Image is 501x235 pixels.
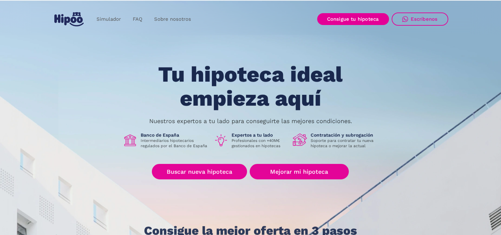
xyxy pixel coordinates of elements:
a: Mejorar mi hipoteca [250,164,349,179]
h1: Contratación y subrogación [311,132,378,138]
a: Buscar nueva hipoteca [152,164,247,179]
a: Consigue tu hipoteca [317,13,389,25]
a: FAQ [127,13,148,26]
h1: Expertos a tu lado [232,132,288,138]
a: Simulador [91,13,127,26]
h1: Tu hipoteca ideal empieza aquí [125,63,375,110]
p: Soporte para contratar tu nueva hipoteca o mejorar la actual [311,138,378,149]
p: Nuestros expertos a tu lado para conseguirte las mejores condiciones. [149,118,352,124]
p: Intermediarios hipotecarios regulados por el Banco de España [141,138,209,149]
div: Escríbenos [411,16,438,22]
p: Profesionales con +40M€ gestionados en hipotecas [232,138,288,149]
a: Escríbenos [392,13,448,26]
a: Sobre nosotros [148,13,197,26]
a: home [53,10,85,29]
h1: Banco de España [141,132,209,138]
